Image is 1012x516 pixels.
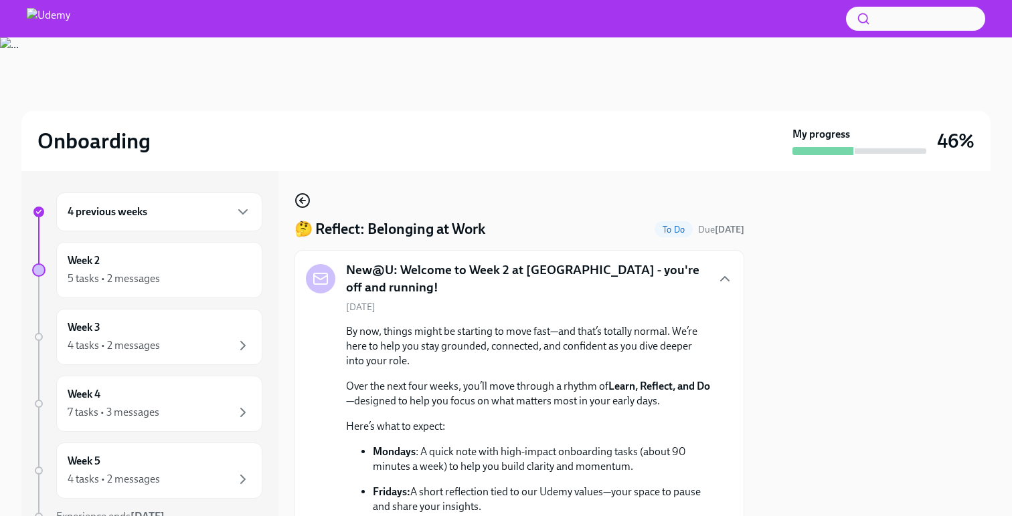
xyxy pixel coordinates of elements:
[37,128,151,154] h2: Onboarding
[27,8,70,29] img: Udemy
[346,324,711,368] p: By now, things might be starting to move fast—and that’s totally normal. We’re here to help you s...
[32,309,262,365] a: Week 34 tasks • 2 messages
[792,127,850,142] strong: My progress
[346,419,711,434] p: Here’s what to expect:
[68,405,159,420] div: 7 tasks • 3 messages
[608,380,710,392] strong: Learn, Reflect, and Do
[937,129,975,153] h3: 46%
[68,454,100,469] h6: Week 5
[68,320,100,335] h6: Week 3
[655,225,693,235] span: To Do
[32,242,262,298] a: Week 25 tasks • 2 messages
[68,253,100,268] h6: Week 2
[715,224,744,235] strong: [DATE]
[68,387,100,402] h6: Week 4
[346,301,375,313] span: [DATE]
[32,376,262,432] a: Week 47 tasks • 3 messages
[373,444,711,474] p: : A quick note with high-impact onboarding tasks (about 90 minutes a week) to help you build clar...
[68,472,160,487] div: 4 tasks • 2 messages
[294,219,485,239] h4: 🤔 Reflect: Belonging at Work
[68,338,160,353] div: 4 tasks • 2 messages
[346,379,711,408] p: Over the next four weeks, you’ll move through a rhythm of —designed to help you focus on what mat...
[68,205,147,219] h6: 4 previous weeks
[56,192,262,231] div: 4 previous weeks
[698,223,744,236] span: October 18th, 2025 08:00
[373,485,711,514] p: A short reflection tied to our Udemy values—your space to pause and share your insights.
[373,445,416,458] strong: Mondays
[698,224,744,235] span: Due
[32,442,262,499] a: Week 54 tasks • 2 messages
[373,485,410,498] strong: Fridays:
[68,271,160,286] div: 5 tasks • 2 messages
[346,261,706,295] h5: New@U: Welcome to Week 2 at [GEOGRAPHIC_DATA] - you're off and running!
